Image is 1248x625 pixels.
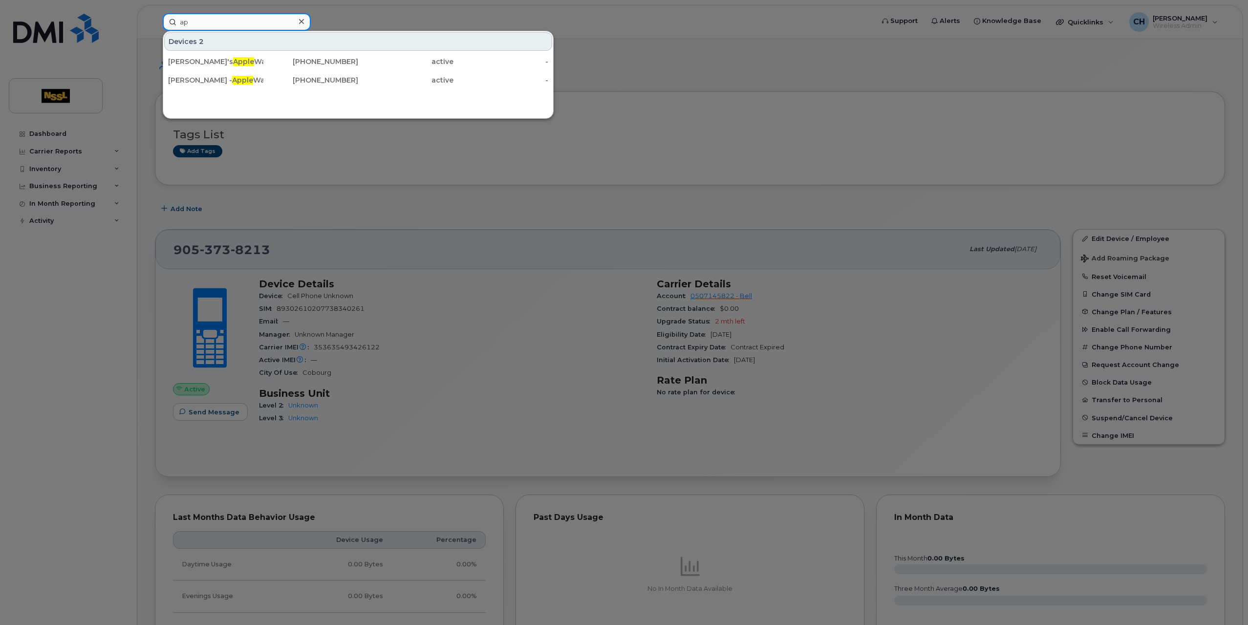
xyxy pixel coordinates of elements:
div: [PHONE_NUMBER] [263,75,359,85]
div: Devices [164,32,552,51]
div: [PHONE_NUMBER] [263,57,359,66]
span: Apple [233,57,254,66]
span: Apple [232,76,253,85]
div: [PERSON_NAME]'s Watch [168,57,263,66]
div: active [358,57,453,66]
div: - [453,57,549,66]
div: - [453,75,549,85]
div: active [358,75,453,85]
a: [PERSON_NAME] -AppleWatch[PHONE_NUMBER]active- [164,71,552,89]
div: [PERSON_NAME] - Watch [168,75,263,85]
a: [PERSON_NAME]'sAppleWatch[PHONE_NUMBER]active- [164,53,552,70]
span: 2 [199,37,204,46]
